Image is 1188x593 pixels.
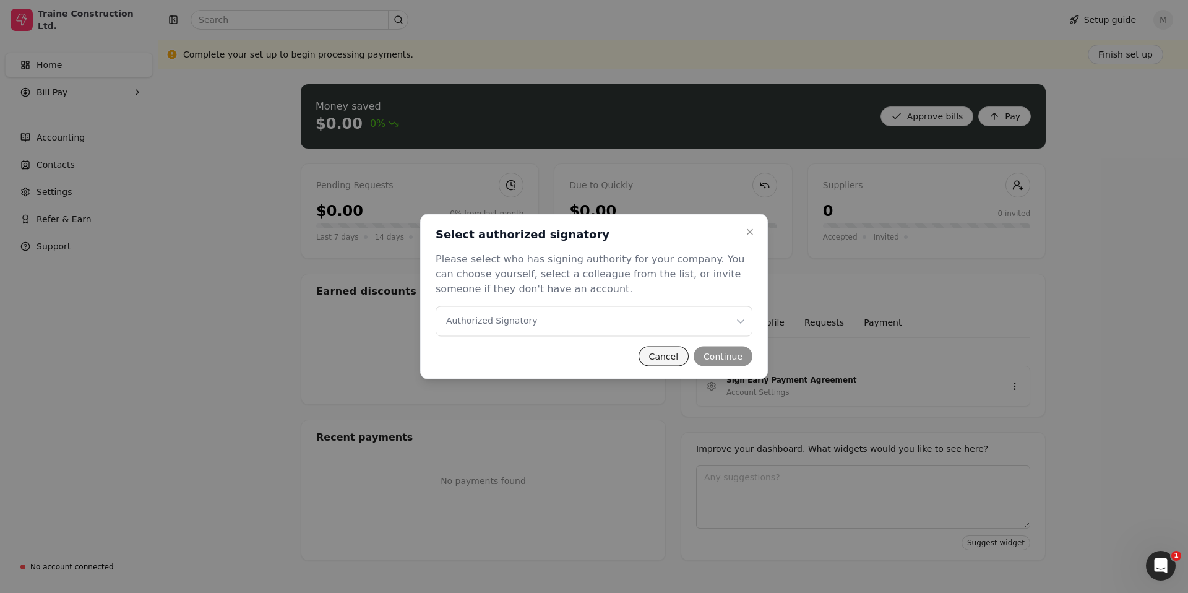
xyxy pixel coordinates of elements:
[436,252,752,296] div: Please select who has signing authority for your company. You can choose yourself, select a colle...
[1171,551,1181,561] span: 1
[436,227,609,242] h2: Select authorized signatory
[1146,551,1176,581] iframe: Intercom live chat
[639,347,689,366] button: Cancel
[446,314,538,327] div: Authorized Signatory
